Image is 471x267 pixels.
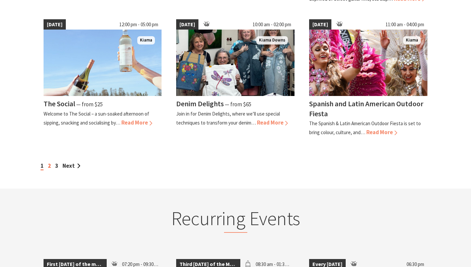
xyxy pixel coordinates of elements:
[55,162,58,169] a: 3
[403,36,421,44] span: Kiama
[176,19,294,137] a: [DATE] 10:00 am - 02:00 pm group holding up their denim paintings Kiama Downs Denim Delights ⁠— f...
[41,162,44,170] span: 1
[176,111,280,126] p: Join in for Denim Delights, where we’ll use special techniques to transform your denim…
[44,19,66,30] span: [DATE]
[176,99,224,108] h4: Denim Delights
[366,129,397,136] span: Read More
[62,162,80,169] a: Next
[48,162,51,169] a: 2
[309,30,427,96] img: Dancers in jewelled pink and silver costumes with feathers, holding their hands up while smiling
[309,99,423,118] h4: Spanish and Latin American Outdoor Fiesta
[44,19,162,137] a: [DATE] 12:00 pm - 05:00 pm The Social Kiama The Social ⁠— from $25 Welcome to The Social – a sun-...
[44,30,162,96] img: The Social
[257,119,288,126] span: Read More
[225,101,251,108] span: ⁠— from $65
[116,19,162,30] span: 12:00 pm - 05:00 pm
[309,19,331,30] span: [DATE]
[309,19,427,137] a: [DATE] 11:00 am - 04:00 pm Dancers in jewelled pink and silver costumes with feathers, holding th...
[256,36,288,44] span: Kiama Downs
[44,111,149,126] p: Welcome to The Social – a sun-soaked afternoon of sipping, snacking and socialising by…
[105,207,366,233] h2: Recurring Events
[249,19,294,30] span: 10:00 am - 02:00 pm
[137,36,155,44] span: Kiama
[176,30,294,96] img: group holding up their denim paintings
[76,101,103,108] span: ⁠— from $25
[382,19,427,30] span: 11:00 am - 04:00 pm
[309,120,421,135] p: The Spanish & Latin American Outdoor Fiesta is set to bring colour, culture, and…
[44,99,75,108] h4: The Social
[176,19,198,30] span: [DATE]
[121,119,152,126] span: Read More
